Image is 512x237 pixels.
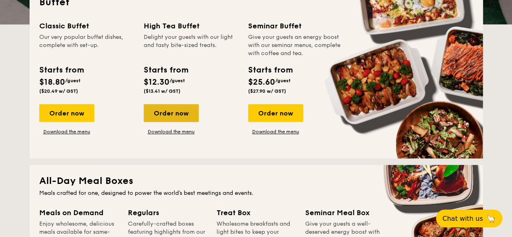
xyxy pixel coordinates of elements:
[144,64,188,76] div: Starts from
[248,20,343,32] div: Seminar Buffet
[144,77,170,87] span: $12.30
[144,104,199,122] div: Order now
[248,128,303,135] a: Download the menu
[39,77,65,87] span: $18.80
[248,104,303,122] div: Order now
[442,215,483,222] span: Chat with us
[144,88,181,94] span: ($13.41 w/ GST)
[39,189,473,197] div: Meals crafted for one, designed to power the world's best meetings and events.
[39,128,94,135] a: Download the menu
[39,88,78,94] span: ($20.49 w/ GST)
[170,78,185,83] span: /guest
[486,214,496,223] span: 🦙
[128,207,207,218] div: Regulars
[39,64,83,76] div: Starts from
[65,78,81,83] span: /guest
[39,33,134,58] div: Our very popular buffet dishes, complete with set-up.
[217,207,295,218] div: Treat Box
[248,88,286,94] span: ($27.90 w/ GST)
[39,20,134,32] div: Classic Buffet
[305,207,384,218] div: Seminar Meal Box
[144,33,238,58] div: Delight your guests with our light and tasty bite-sized treats.
[248,64,292,76] div: Starts from
[436,209,502,227] button: Chat with us🦙
[275,78,291,83] span: /guest
[248,77,275,87] span: $25.60
[39,175,473,188] h2: All-Day Meal Boxes
[144,20,238,32] div: High Tea Buffet
[248,33,343,58] div: Give your guests an energy boost with our seminar menus, complete with coffee and tea.
[39,104,94,122] div: Order now
[144,128,199,135] a: Download the menu
[39,207,118,218] div: Meals on Demand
